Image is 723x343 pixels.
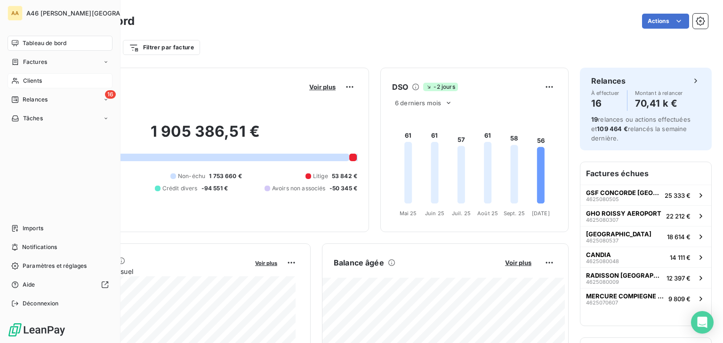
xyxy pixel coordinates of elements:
span: Imports [23,224,43,233]
tspan: Juil. 25 [452,210,471,217]
span: Voir plus [505,259,531,266]
span: -50 345 € [329,184,357,193]
span: Litige [313,172,328,180]
span: 6 derniers mois [395,99,441,107]
span: 18 614 € [667,233,691,241]
button: Actions [642,14,689,29]
span: 14 111 € [670,254,691,261]
h6: Relances [591,75,626,86]
span: 4625070607 [586,300,618,305]
span: -94 551 € [201,184,228,193]
span: 53 842 € [332,172,357,180]
span: Crédit divers [162,184,198,193]
button: Voir plus [252,258,280,267]
span: 109 464 € [597,125,627,133]
button: GHO ROISSY AEROPORT462508030722 212 € [580,205,711,226]
span: CANDIA [586,251,611,258]
span: [GEOGRAPHIC_DATA] [586,230,651,238]
h4: 16 [591,96,619,111]
span: relances ou actions effectuées et relancés la semaine dernière. [591,116,691,142]
span: À effectuer [591,90,619,96]
span: Chiffre d'affaires mensuel [53,266,249,276]
tspan: [DATE] [532,210,550,217]
span: Non-échu [178,172,205,180]
tspan: Juin 25 [425,210,444,217]
span: 22 212 € [666,212,691,220]
span: Relances [23,95,48,104]
button: Filtrer par facture [123,40,200,55]
tspan: Sept. 25 [504,210,525,217]
h2: 1 905 386,51 € [53,122,357,150]
h6: Factures échues [580,162,711,185]
button: Voir plus [306,83,338,91]
h4: 70,41 k € [635,96,683,111]
span: Paramètres et réglages [23,262,87,270]
button: [GEOGRAPHIC_DATA]462508053718 614 € [580,226,711,247]
span: 4625080307 [586,217,619,223]
div: AA [8,6,23,21]
span: Montant à relancer [635,90,683,96]
div: Open Intercom Messenger [691,311,714,334]
span: Notifications [22,243,57,251]
span: Déconnexion [23,299,59,308]
button: MERCURE COMPIEGNE - STGHC46250706079 809 € [580,288,711,309]
span: Factures [23,58,47,66]
span: 25 333 € [665,192,691,199]
button: Voir plus [502,258,534,267]
span: 9 809 € [668,295,691,303]
span: 4625080505 [586,196,619,202]
span: 1 753 660 € [209,172,242,180]
span: Avoirs non associés [272,184,326,193]
h6: Balance âgée [334,257,384,268]
span: 4625080009 [586,279,619,285]
span: Tableau de bord [23,39,66,47]
button: GSF CONCORDE [GEOGRAPHIC_DATA]462508050525 333 € [580,185,711,205]
span: GHO ROISSY AEROPORT [586,210,661,217]
img: Logo LeanPay [8,322,66,337]
span: A46 [PERSON_NAME][GEOGRAPHIC_DATA] [26,9,156,17]
span: 16 [105,90,116,99]
span: 4625080048 [586,258,619,264]
tspan: Mai 25 [400,210,417,217]
button: CANDIA462508004814 111 € [580,247,711,267]
span: -2 jours [423,83,458,91]
span: GSF CONCORDE [GEOGRAPHIC_DATA] [586,189,661,196]
span: Clients [23,77,42,85]
span: 12 397 € [667,274,691,282]
h6: DSO [392,81,408,93]
span: 19 [591,116,598,123]
a: Aide [8,277,112,292]
span: Tâches [23,114,43,123]
span: Voir plus [255,260,277,266]
span: 4625080537 [586,238,619,243]
button: RADISSON [GEOGRAPHIC_DATA][PERSON_NAME]462508000912 397 € [580,267,711,288]
tspan: Août 25 [477,210,498,217]
span: Aide [23,281,35,289]
span: Voir plus [309,83,336,91]
span: MERCURE COMPIEGNE - STGHC [586,292,665,300]
span: RADISSON [GEOGRAPHIC_DATA][PERSON_NAME] [586,272,663,279]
